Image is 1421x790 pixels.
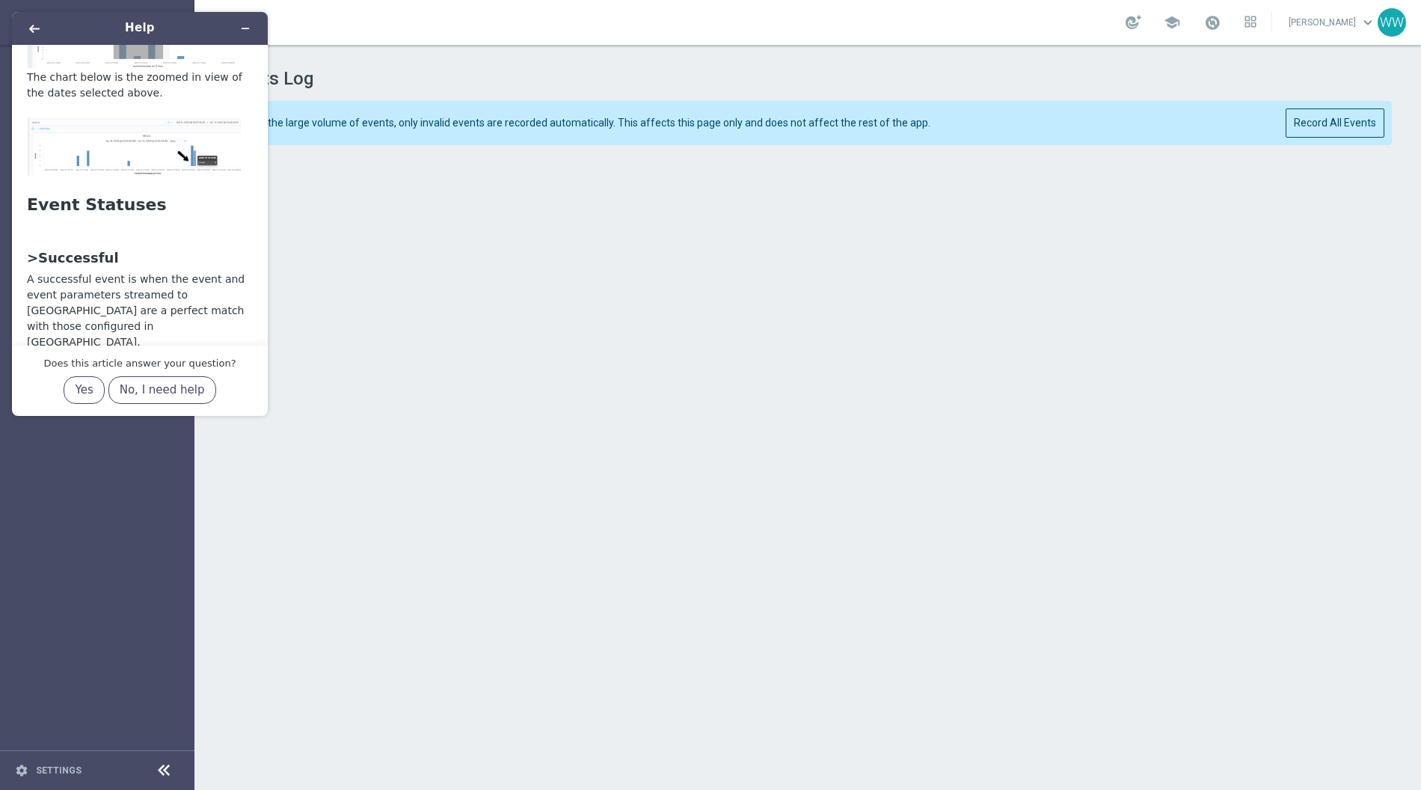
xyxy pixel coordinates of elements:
button: Back [22,18,46,39]
span: keyboard_arrow_down [1360,14,1376,31]
a: Settings [36,766,82,775]
h3: Does this article answer your question? [43,358,236,369]
button: Yes [64,376,104,405]
span: school [1164,14,1180,31]
h3: Successful [27,248,253,268]
button: No, I need help [108,376,216,405]
p: A successful event is when the event and event parameters streamed to [GEOGRAPHIC_DATA] are a per... [27,272,253,350]
h1: Events Log [224,68,1392,90]
div: The chart below is the zoomed in view of the dates selected above. [27,70,253,101]
h1: Help [67,19,212,37]
button: Minimize widget [233,18,257,39]
span: > [27,250,38,266]
span: Due to the large volume of events, only invalid events are recorded automatically. This affects t... [235,117,1267,129]
button: Record All Events [1286,108,1384,138]
div: WW [1378,8,1406,37]
h1: Event Statuses [27,192,253,217]
a: [PERSON_NAME]keyboard_arrow_down [1287,11,1378,34]
i: settings [15,764,28,777]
